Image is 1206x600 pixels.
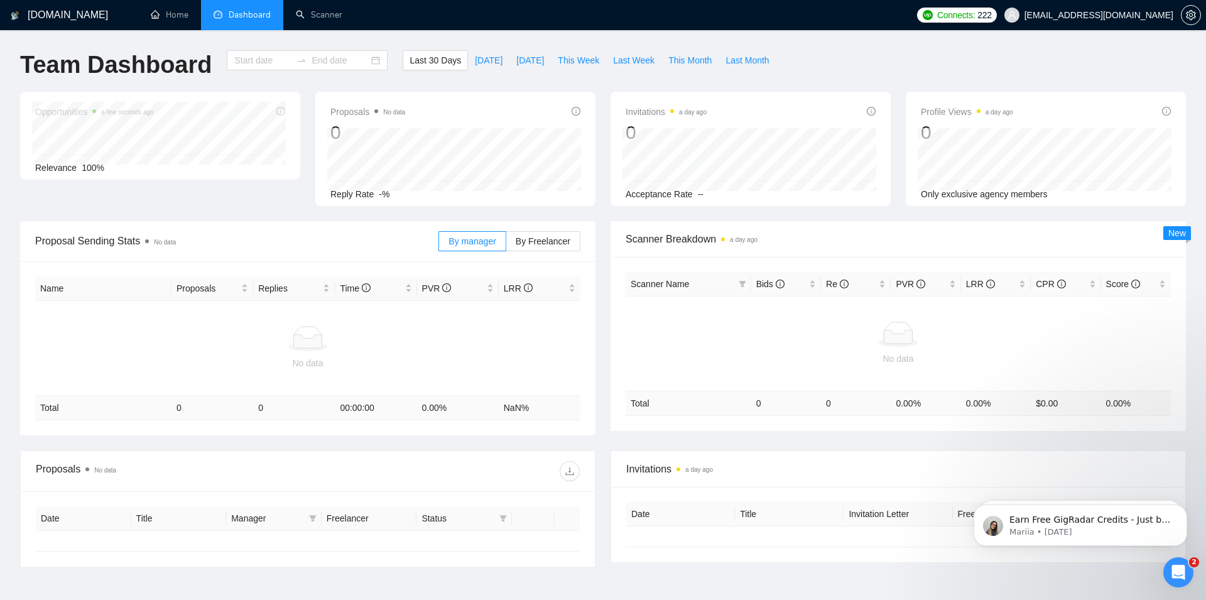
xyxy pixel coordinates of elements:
[756,279,785,289] span: Bids
[312,53,369,67] input: End date
[20,50,212,80] h1: Team Dashboard
[572,107,580,116] span: info-circle
[36,461,308,481] div: Proposals
[921,104,1013,119] span: Profile Views
[307,509,319,528] span: filter
[1106,279,1140,289] span: Score
[11,6,19,26] img: logo
[1162,107,1171,116] span: info-circle
[151,9,188,20] a: homeHome
[953,502,1062,526] th: Freelancer
[551,50,606,70] button: This Week
[891,391,960,415] td: 0.00 %
[253,396,335,420] td: 0
[1008,11,1016,19] span: user
[94,467,116,474] span: No data
[685,466,713,473] time: a day ago
[234,53,291,67] input: Start date
[736,275,749,293] span: filter
[776,280,785,288] span: info-circle
[730,236,758,243] time: a day ago
[226,506,322,531] th: Manager
[177,281,239,295] span: Proposals
[751,391,821,415] td: 0
[330,189,374,199] span: Reply Rate
[668,53,712,67] span: This Month
[309,515,317,522] span: filter
[35,276,171,301] th: Name
[35,163,77,173] span: Relevance
[840,280,849,288] span: info-circle
[961,391,1031,415] td: 0.00 %
[417,396,499,420] td: 0.00 %
[442,283,451,292] span: info-circle
[626,104,707,119] span: Invitations
[171,276,253,301] th: Proposals
[613,53,655,67] span: Last Week
[383,109,405,116] span: No data
[923,10,933,20] img: upwork-logo.png
[35,396,171,420] td: Total
[626,121,707,145] div: 0
[362,283,371,292] span: info-circle
[229,9,271,20] span: Dashboard
[36,506,131,531] th: Date
[739,280,746,288] span: filter
[921,189,1048,199] span: Only exclusive agency members
[986,280,995,288] span: info-circle
[330,121,405,145] div: 0
[977,8,991,22] span: 222
[679,109,707,116] time: a day ago
[626,461,1170,477] span: Invitations
[1189,557,1199,567] span: 2
[231,511,304,525] span: Manager
[1181,10,1201,20] a: setting
[499,515,507,522] span: filter
[82,163,104,173] span: 100%
[1182,10,1200,20] span: setting
[626,502,735,526] th: Date
[844,502,952,526] th: Invitation Letter
[497,509,509,528] span: filter
[403,50,468,70] button: Last 30 Days
[516,53,544,67] span: [DATE]
[330,104,405,119] span: Proposals
[1131,280,1140,288] span: info-circle
[258,281,320,295] span: Replies
[448,236,496,246] span: By manager
[524,283,533,292] span: info-circle
[631,352,1166,366] div: No data
[214,10,222,19] span: dashboard
[966,279,995,289] span: LRR
[1057,280,1066,288] span: info-circle
[1036,279,1065,289] span: CPR
[509,50,551,70] button: [DATE]
[955,478,1206,566] iframe: Intercom notifications message
[719,50,776,70] button: Last Month
[986,109,1013,116] time: a day ago
[475,53,503,67] span: [DATE]
[421,511,494,525] span: Status
[896,279,925,289] span: PVR
[867,107,876,116] span: info-circle
[154,239,176,246] span: No data
[1163,557,1193,587] iframe: Intercom live chat
[626,231,1171,247] span: Scanner Breakdown
[253,276,335,301] th: Replies
[335,396,416,420] td: 00:00:00
[560,466,579,476] span: download
[340,283,370,293] span: Time
[921,121,1013,145] div: 0
[916,280,925,288] span: info-circle
[40,356,575,370] div: No data
[296,9,342,20] a: searchScanner
[1031,391,1100,415] td: $ 0.00
[560,461,580,481] button: download
[499,396,580,420] td: NaN %
[821,391,891,415] td: 0
[322,506,417,531] th: Freelancer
